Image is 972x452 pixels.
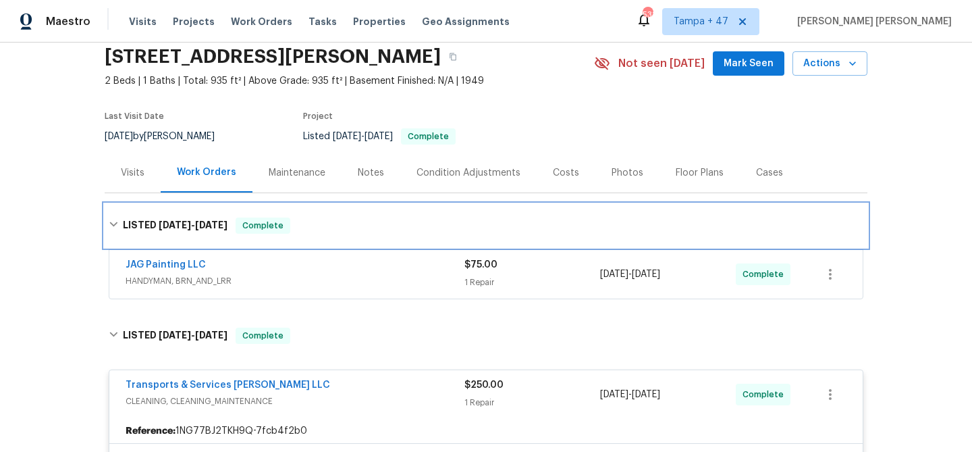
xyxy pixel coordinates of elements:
[441,45,465,69] button: Copy Address
[195,220,227,230] span: [DATE]
[742,268,789,281] span: Complete
[792,15,952,28] span: [PERSON_NAME] [PERSON_NAME]
[46,15,90,28] span: Maestro
[756,166,783,180] div: Cases
[126,424,175,438] b: Reference:
[159,330,191,340] span: [DATE]
[173,15,215,28] span: Projects
[159,330,227,340] span: -
[105,128,231,145] div: by [PERSON_NAME]
[464,260,497,270] span: $75.00
[109,419,863,443] div: 1NG77BJ2TKH9Q-7fcb4f2b0
[333,132,361,141] span: [DATE]
[742,388,789,401] span: Complete
[402,132,454,141] span: Complete
[269,166,325,180] div: Maintenance
[231,15,292,28] span: Work Orders
[195,330,227,340] span: [DATE]
[123,218,227,234] h6: LISTED
[353,15,406,28] span: Properties
[129,15,157,28] span: Visits
[422,15,510,28] span: Geo Assignments
[126,260,206,270] a: JAG Painting LLC
[303,132,456,141] span: Listed
[121,166,144,180] div: Visits
[308,17,337,26] span: Tasks
[237,329,289,343] span: Complete
[612,166,643,180] div: Photos
[126,380,330,390] a: Transports & Services [PERSON_NAME] LLC
[237,219,289,232] span: Complete
[600,390,628,399] span: [DATE]
[713,51,784,76] button: Mark Seen
[123,328,227,344] h6: LISTED
[105,204,867,247] div: LISTED [DATE]-[DATE]Complete
[333,132,393,141] span: -
[618,57,705,70] span: Not seen [DATE]
[632,390,660,399] span: [DATE]
[464,380,504,390] span: $250.00
[600,270,628,279] span: [DATE]
[416,166,520,180] div: Condition Adjustments
[464,276,600,289] div: 1 Repair
[600,388,660,401] span: -
[105,112,164,120] span: Last Visit Date
[105,314,867,357] div: LISTED [DATE]-[DATE]Complete
[792,51,867,76] button: Actions
[105,74,594,88] span: 2 Beds | 1 Baths | Total: 935 ft² | Above Grade: 935 ft² | Basement Finished: N/A | 1949
[553,166,579,180] div: Costs
[126,274,464,288] span: HANDYMAN, BRN_AND_LRR
[126,395,464,408] span: CLEANING, CLEANING_MAINTENANCE
[159,220,227,230] span: -
[676,166,724,180] div: Floor Plans
[632,270,660,279] span: [DATE]
[177,166,236,179] div: Work Orders
[159,220,191,230] span: [DATE]
[364,132,393,141] span: [DATE]
[803,55,857,72] span: Actions
[105,132,133,141] span: [DATE]
[358,166,384,180] div: Notes
[643,8,652,22] div: 531
[464,396,600,409] div: 1 Repair
[674,15,728,28] span: Tampa + 47
[724,55,774,72] span: Mark Seen
[303,112,333,120] span: Project
[105,50,441,64] h2: [STREET_ADDRESS][PERSON_NAME]
[600,268,660,281] span: -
